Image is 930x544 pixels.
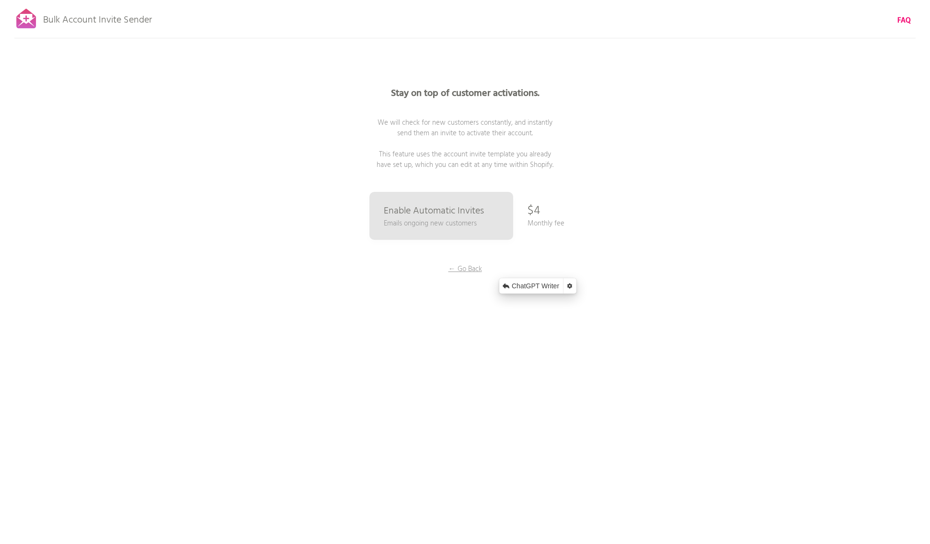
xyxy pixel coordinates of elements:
p: $4 [528,197,540,225]
p: ← Go Back [429,264,501,274]
b: Stay on top of customer activations. [391,86,540,101]
p: Monthly fee [528,218,564,229]
span: We will check for new customers constantly, and instantly send them an invite to activate their a... [377,117,553,171]
p: Enable Automatic Invites [384,206,484,216]
a: Enable Automatic Invites Emails ongoing new customers [369,192,513,240]
p: Emails ongoing new customers [384,218,477,229]
a: FAQ [897,15,911,26]
p: Bulk Account Invite Sender [43,6,152,30]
